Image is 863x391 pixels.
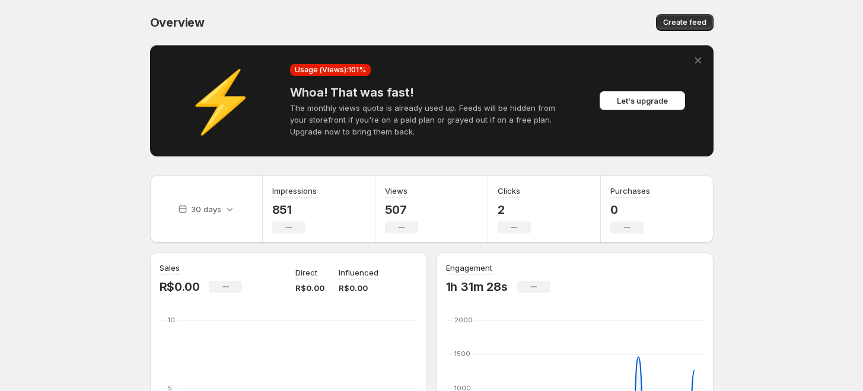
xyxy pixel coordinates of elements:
p: R$0.00 [339,282,378,294]
p: 2 [498,203,531,217]
p: 0 [610,203,650,217]
h3: Sales [160,262,180,274]
p: Influenced [339,267,378,278]
p: 851 [272,203,317,217]
p: Direct [295,267,317,278]
div: Usage (Views): 101 % [290,64,371,76]
h3: Purchases [610,185,650,197]
h3: Views [385,185,407,197]
p: 1h 31m 28s [446,280,508,294]
p: 507 [385,203,418,217]
text: 2000 [454,316,473,324]
h3: Engagement [446,262,492,274]
button: Let's upgrade [600,91,685,110]
button: Create feed [656,14,714,31]
text: 1500 [454,350,470,358]
text: 10 [168,316,175,324]
span: Overview [150,15,205,30]
h4: Whoa! That was fast! [290,85,574,100]
div: ⚡ [162,95,281,107]
h3: Impressions [272,185,317,197]
h3: Clicks [498,185,520,197]
p: 30 days [191,203,221,215]
span: Create feed [663,18,706,27]
span: Let's upgrade [617,95,668,107]
p: The monthly views quota is already used up. Feeds will be hidden from your storefront if you're o... [290,102,574,137]
p: R$0.00 [295,282,324,294]
p: R$0.00 [160,280,200,294]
